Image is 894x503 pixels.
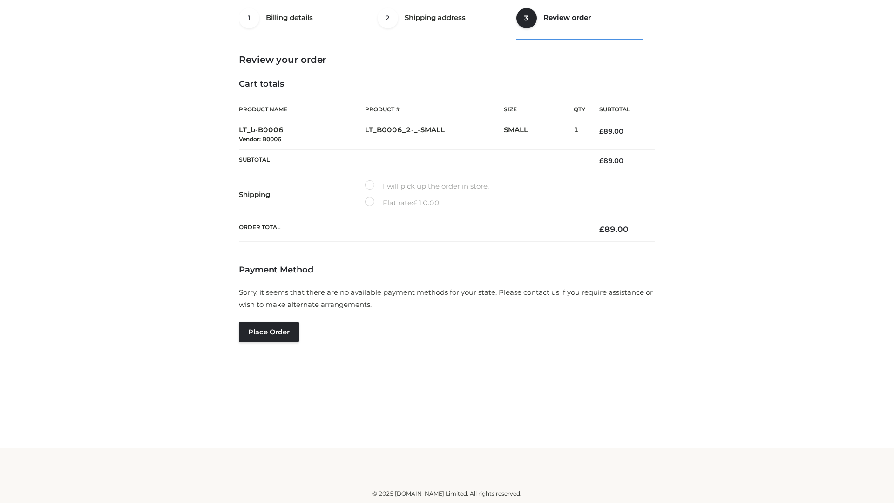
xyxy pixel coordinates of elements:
span: £ [413,198,418,207]
td: SMALL [504,120,574,150]
span: Sorry, it seems that there are no available payment methods for your state. Please contact us if ... [239,288,653,309]
span: £ [599,156,603,165]
h3: Review your order [239,54,655,65]
th: Subtotal [585,99,655,120]
bdi: 89.00 [599,127,623,136]
bdi: 89.00 [599,156,623,165]
th: Product Name [239,99,365,120]
small: Vendor: B0006 [239,136,281,143]
th: Size [504,99,569,120]
h4: Payment Method [239,265,655,275]
span: £ [599,224,604,234]
h4: Cart totals [239,79,655,89]
bdi: 10.00 [413,198,440,207]
th: Shipping [239,172,365,217]
th: Product # [365,99,504,120]
td: LT_b-B0006 [239,120,365,150]
button: Place order [239,322,299,342]
label: Flat rate: [365,197,440,209]
span: £ [599,127,603,136]
th: Qty [574,99,585,120]
div: © 2025 [DOMAIN_NAME] Limited. All rights reserved. [138,489,756,498]
th: Order Total [239,217,585,242]
label: I will pick up the order in store. [365,180,489,192]
bdi: 89.00 [599,224,629,234]
th: Subtotal [239,149,585,172]
td: LT_B0006_2-_-SMALL [365,120,504,150]
td: 1 [574,120,585,150]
